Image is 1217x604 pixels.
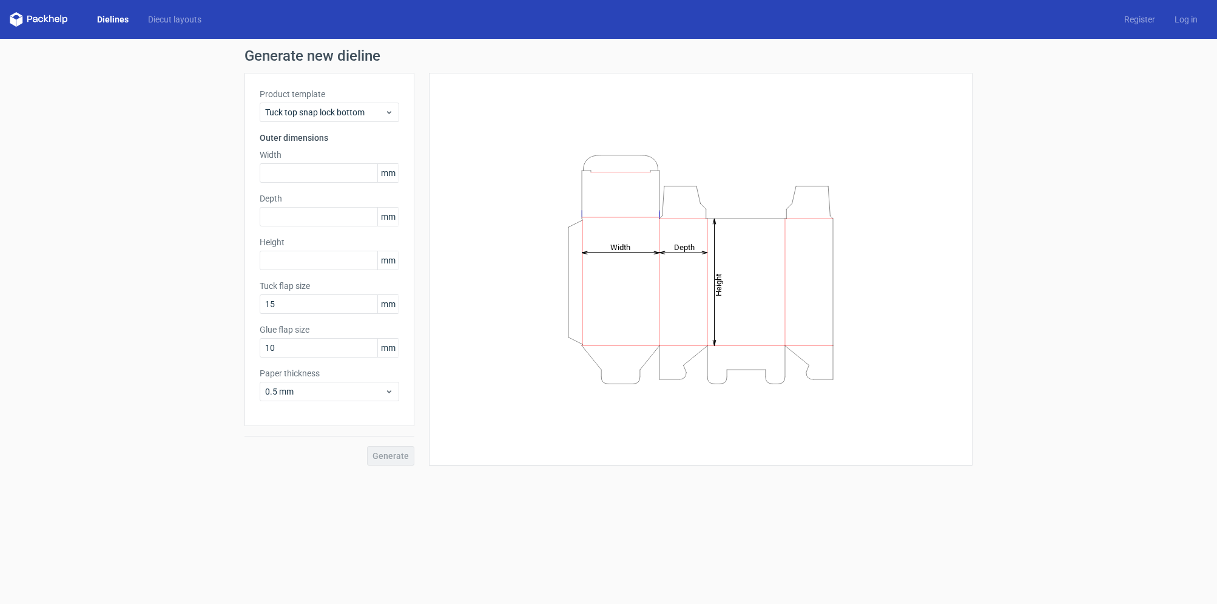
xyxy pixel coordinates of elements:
a: Register [1114,13,1165,25]
label: Depth [260,192,399,205]
h3: Outer dimensions [260,132,399,144]
label: Paper thickness [260,367,399,379]
tspan: Height [714,273,723,296]
h1: Generate new dieline [244,49,973,63]
tspan: Depth [674,242,695,251]
span: mm [377,164,399,182]
span: mm [377,208,399,226]
label: Glue flap size [260,324,399,336]
a: Dielines [87,13,138,25]
span: mm [377,339,399,357]
label: Product template [260,88,399,100]
span: mm [377,251,399,270]
label: Width [260,149,399,161]
span: mm [377,295,399,313]
label: Height [260,236,399,248]
span: 0.5 mm [265,385,385,398]
label: Tuck flap size [260,280,399,292]
tspan: Width [610,242,630,251]
span: Tuck top snap lock bottom [265,106,385,118]
a: Diecut layouts [138,13,211,25]
a: Log in [1165,13,1207,25]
